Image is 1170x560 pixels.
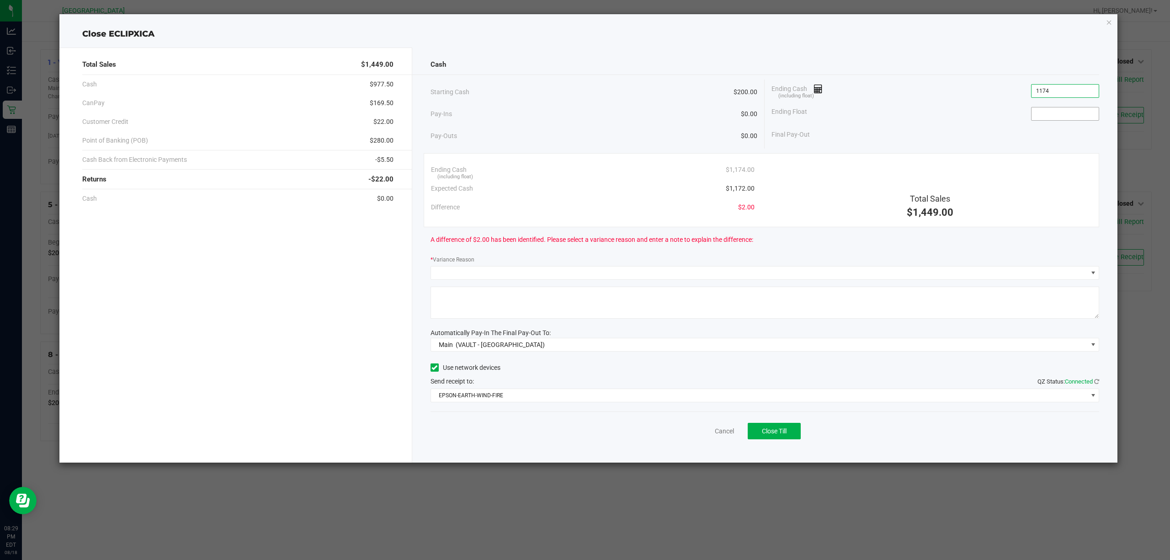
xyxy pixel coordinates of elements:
[431,87,469,97] span: Starting Cash
[82,80,97,89] span: Cash
[907,207,953,218] span: $1,449.00
[82,155,187,165] span: Cash Back from Electronic Payments
[431,378,474,385] span: Send receipt to:
[431,203,460,212] span: Difference
[734,87,757,97] span: $200.00
[82,136,148,145] span: Point of Banking (POB)
[375,155,394,165] span: -$5.50
[377,194,394,203] span: $0.00
[431,109,452,119] span: Pay-Ins
[370,80,394,89] span: $977.50
[370,98,394,108] span: $169.50
[771,84,823,98] span: Ending Cash
[431,389,1088,402] span: EPSON-EARTH-WIND-FIRE
[771,130,810,139] span: Final Pay-Out
[431,363,500,373] label: Use network devices
[456,341,545,348] span: (VAULT - [GEOGRAPHIC_DATA])
[431,184,473,193] span: Expected Cash
[726,165,755,175] span: $1,174.00
[82,194,97,203] span: Cash
[1065,378,1093,385] span: Connected
[373,117,394,127] span: $22.00
[431,131,457,141] span: Pay-Outs
[431,256,474,264] label: Variance Reason
[431,165,467,175] span: Ending Cash
[9,487,37,514] iframe: Resource center
[741,109,757,119] span: $0.00
[82,59,116,70] span: Total Sales
[910,194,950,203] span: Total Sales
[431,59,446,70] span: Cash
[431,235,753,245] span: A difference of $2.00 has been identified. Please select a variance reason and enter a note to ex...
[778,92,814,100] span: (including float)
[1037,378,1099,385] span: QZ Status:
[82,117,128,127] span: Customer Credit
[748,423,801,439] button: Close Till
[368,174,394,185] span: -$22.00
[439,341,453,348] span: Main
[82,98,105,108] span: CanPay
[771,107,807,121] span: Ending Float
[361,59,394,70] span: $1,449.00
[431,329,551,336] span: Automatically Pay-In The Final Pay-Out To:
[437,173,473,181] span: (including float)
[762,427,787,435] span: Close Till
[715,427,734,436] a: Cancel
[82,170,394,189] div: Returns
[726,184,755,193] span: $1,172.00
[738,203,755,212] span: $2.00
[370,136,394,145] span: $280.00
[741,131,757,141] span: $0.00
[59,28,1118,40] div: Close ECLIPXICA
